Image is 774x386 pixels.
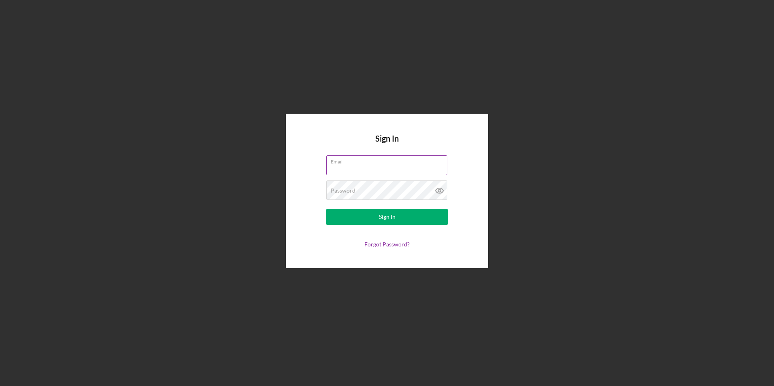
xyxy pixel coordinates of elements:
[326,209,448,225] button: Sign In
[331,156,447,165] label: Email
[364,241,410,248] a: Forgot Password?
[379,209,396,225] div: Sign In
[331,187,355,194] label: Password
[375,134,399,155] h4: Sign In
